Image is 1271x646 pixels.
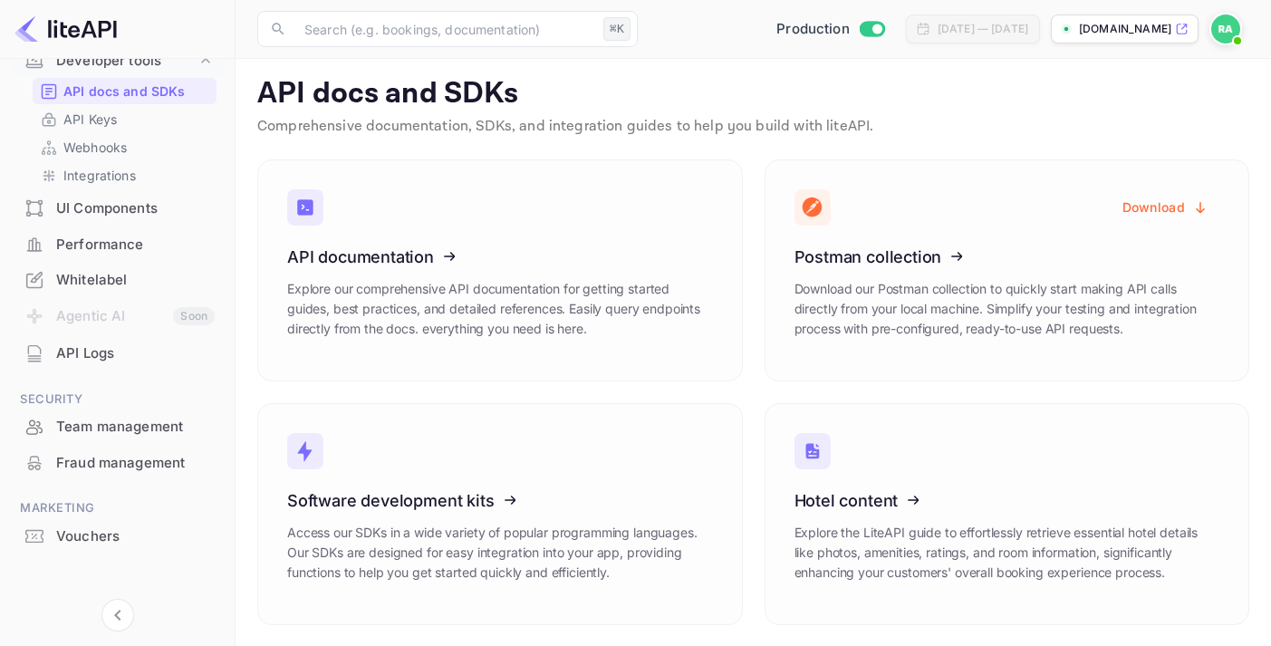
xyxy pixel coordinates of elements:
div: Webhooks [33,134,217,160]
div: Developer tools [11,45,224,77]
div: Fraud management [11,446,224,481]
p: API docs and SDKs [257,76,1249,112]
div: UI Components [11,191,224,227]
a: Hotel contentExplore the LiteAPI guide to effortlessly retrieve essential hotel details like phot... [765,403,1250,625]
a: API Logs [11,336,224,370]
p: Integrations [63,166,136,185]
div: Integrations [33,162,217,188]
a: Whitelabel [11,263,224,296]
img: LiteAPI logo [14,14,117,43]
span: Marketing [11,498,224,518]
a: API Keys [40,110,209,129]
div: Whitelabel [11,263,224,298]
p: [DOMAIN_NAME] [1079,21,1171,37]
div: Whitelabel [56,270,215,291]
div: API docs and SDKs [33,78,217,104]
div: [DATE] — [DATE] [938,21,1028,37]
a: UI Components [11,191,224,225]
input: Search (e.g. bookings, documentation) [294,11,596,47]
h3: API documentation [287,247,713,266]
a: Vouchers [11,519,224,553]
div: Team management [11,410,224,445]
span: Production [776,19,850,40]
p: Explore our comprehensive API documentation for getting started guides, best practices, and detai... [287,279,713,339]
button: Download [1112,189,1219,225]
span: Security [11,390,224,410]
a: Webhooks [40,138,209,157]
p: Comprehensive documentation, SDKs, and integration guides to help you build with liteAPI. [257,116,1249,138]
a: Performance [11,227,224,261]
div: Performance [11,227,224,263]
p: Access our SDKs in a wide variety of popular programming languages. Our SDKs are designed for eas... [287,523,713,583]
div: Vouchers [11,519,224,554]
div: ⌘K [603,17,631,41]
p: API docs and SDKs [63,82,186,101]
h3: Software development kits [287,491,713,510]
div: Vouchers [56,526,215,547]
button: Collapse navigation [101,599,134,632]
p: Download our Postman collection to quickly start making API calls directly from your local machin... [794,279,1220,339]
h3: Hotel content [794,491,1220,510]
a: Fraud management [11,446,224,479]
div: Developer tools [56,51,197,72]
p: API Keys [63,110,117,129]
a: Team management [11,410,224,443]
h3: Postman collection [794,247,1220,266]
div: Performance [56,235,215,256]
div: API Logs [11,336,224,371]
a: Software development kitsAccess our SDKs in a wide variety of popular programming languages. Our ... [257,403,743,625]
a: API documentationExplore our comprehensive API documentation for getting started guides, best pra... [257,159,743,381]
p: Explore the LiteAPI guide to effortlessly retrieve essential hotel details like photos, amenities... [794,523,1220,583]
a: Integrations [40,166,209,185]
img: Robert Aklakulakan [1211,14,1240,43]
div: UI Components [56,198,215,219]
p: Webhooks [63,138,127,157]
div: Fraud management [56,453,215,474]
a: API docs and SDKs [40,82,209,101]
div: API Keys [33,106,217,132]
div: Team management [56,417,215,438]
div: Switch to Sandbox mode [769,19,891,40]
div: API Logs [56,343,215,364]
